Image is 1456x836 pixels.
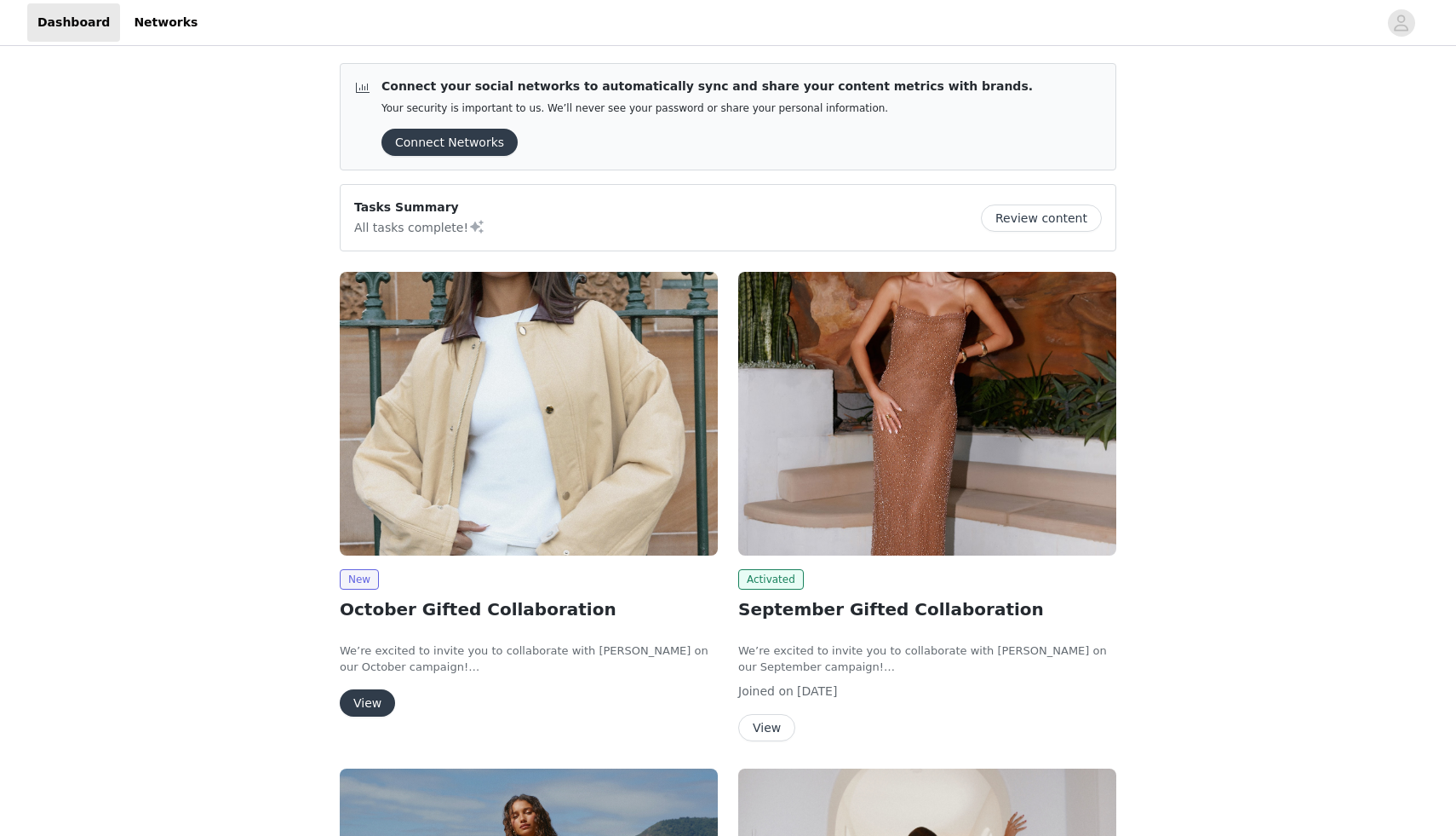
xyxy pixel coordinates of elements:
img: Peppermayo USA [738,272,1116,556]
h2: September Gifted Collaboration [738,597,1116,622]
img: Peppermayo USA [340,272,718,556]
span: Activated [738,569,804,590]
a: Networks [123,3,208,42]
p: Tasks Summary [354,199,485,216]
button: View [340,689,395,717]
a: Dashboard [27,3,120,42]
p: We’re excited to invite you to collaborate with [PERSON_NAME] on our October campaign! [340,643,718,676]
a: View [738,722,795,735]
p: Connect your social networks to automatically sync and share your content metrics with brands. [381,78,1033,95]
button: View [738,714,795,741]
span: Joined on [738,684,794,698]
a: View [340,697,395,710]
p: All tasks complete! [354,216,485,237]
span: [DATE] [797,684,837,698]
div: avatar [1393,9,1409,37]
button: Review content [981,205,1102,232]
span: New [340,569,379,590]
p: Your security is important to us. We’ll never see your password or share your personal information. [381,102,1033,115]
h2: October Gifted Collaboration [340,597,718,622]
button: Connect Networks [381,129,518,156]
p: We’re excited to invite you to collaborate with [PERSON_NAME] on our September campaign! [738,643,1116,676]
